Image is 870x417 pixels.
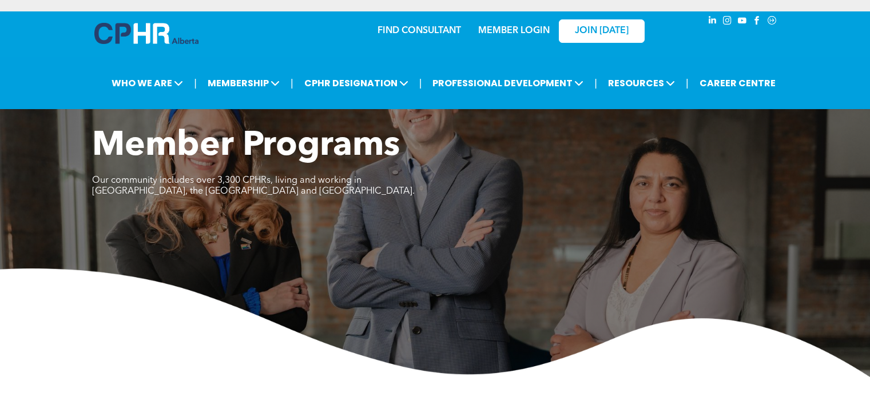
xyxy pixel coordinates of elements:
[575,26,629,37] span: JOIN [DATE]
[766,14,778,30] a: Social network
[94,23,198,44] img: A blue and white logo for cp alberta
[378,26,461,35] a: FIND CONSULTANT
[92,176,415,196] span: Our community includes over 3,300 CPHRs, living and working in [GEOGRAPHIC_DATA], the [GEOGRAPHIC...
[605,73,678,94] span: RESOURCES
[594,71,597,95] li: |
[291,71,293,95] li: |
[194,71,197,95] li: |
[686,71,689,95] li: |
[92,129,400,163] span: Member Programs
[478,26,550,35] a: MEMBER LOGIN
[429,73,587,94] span: PROFESSIONAL DEVELOPMENT
[559,19,645,43] a: JOIN [DATE]
[736,14,749,30] a: youtube
[204,73,283,94] span: MEMBERSHIP
[706,14,719,30] a: linkedin
[419,71,422,95] li: |
[751,14,764,30] a: facebook
[301,73,412,94] span: CPHR DESIGNATION
[108,73,186,94] span: WHO WE ARE
[696,73,779,94] a: CAREER CENTRE
[721,14,734,30] a: instagram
